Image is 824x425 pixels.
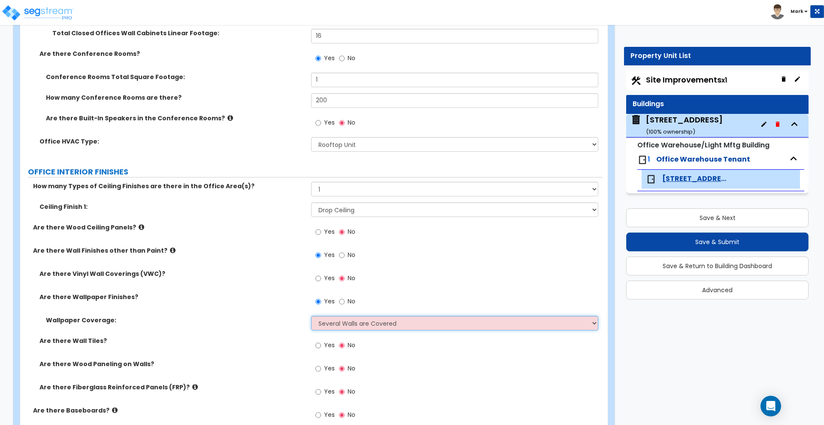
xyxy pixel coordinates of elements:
[39,336,305,345] label: Are there Wall Tiles?
[339,118,345,128] input: No
[39,269,305,278] label: Are there Vinyl Wall Coverings (VWC)?
[315,54,321,63] input: Yes
[52,29,305,37] label: Total Closed Offices Wall Cabinets Linear Footage:
[348,227,355,236] span: No
[760,396,781,416] div: Open Intercom Messenger
[315,118,321,128] input: Yes
[39,293,305,301] label: Are there Wallpaper Finishes?
[721,76,727,85] small: x1
[348,297,355,306] span: No
[348,364,355,373] span: No
[315,297,321,306] input: Yes
[315,387,321,397] input: Yes
[348,341,355,349] span: No
[324,410,335,419] span: Yes
[646,74,727,85] span: Site Improvements
[315,364,321,373] input: Yes
[227,115,233,121] i: click for more info!
[315,274,321,283] input: Yes
[348,274,355,282] span: No
[770,4,785,19] img: avatar.png
[348,387,355,396] span: No
[637,140,769,150] small: Office Warehouse/Light Mftg Building
[46,316,305,324] label: Wallpaper Coverage:
[637,155,648,165] img: door.png
[630,114,642,125] img: building.svg
[348,410,355,419] span: No
[315,251,321,260] input: Yes
[348,54,355,62] span: No
[339,387,345,397] input: No
[348,118,355,127] span: No
[324,387,335,396] span: Yes
[633,99,802,109] div: Buildings
[315,410,321,420] input: Yes
[324,54,335,62] span: Yes
[46,114,305,122] label: Are there Built-In Speakers in the Conference Rooms?
[656,154,750,164] span: Office Warehouse Tenant
[630,75,642,86] img: Construction.png
[626,281,809,300] button: Advanced
[46,93,305,102] label: How many Conference Rooms are there?
[1,4,74,21] img: logo_pro_r.png
[630,114,723,136] span: 16727 Chicago Ave
[339,364,345,373] input: No
[662,174,728,184] span: 16727 Chicago Ave
[339,410,345,420] input: No
[648,154,650,164] span: 1
[33,182,305,190] label: How many Types of Ceiling Finishes are there in the Office Area(s)?
[39,202,305,211] label: Ceiling Finish 1:
[339,341,345,350] input: No
[324,118,335,127] span: Yes
[646,128,695,136] small: ( 100 % ownership)
[324,341,335,349] span: Yes
[46,73,305,81] label: Conference Rooms Total Square Footage:
[39,137,305,146] label: Office HVAC Type:
[324,274,335,282] span: Yes
[28,166,603,177] label: OFFICE INTERIOR FINISHES
[324,297,335,306] span: Yes
[630,51,804,61] div: Property Unit List
[139,224,144,230] i: click for more info!
[339,274,345,283] input: No
[626,208,809,227] button: Save & Next
[626,232,809,251] button: Save & Submit
[339,297,345,306] input: No
[324,251,335,259] span: Yes
[348,251,355,259] span: No
[39,360,305,368] label: Are there Wood Paneling on Walls?
[791,8,803,15] b: Mark
[192,384,198,390] i: click for more info!
[646,114,723,136] div: [STREET_ADDRESS]
[39,383,305,391] label: Are there Fiberglass Reinforced Panels (FRP)?
[339,54,345,63] input: No
[33,246,305,255] label: Are there Wall Finishes other than Paint?
[324,364,335,373] span: Yes
[339,227,345,237] input: No
[39,49,305,58] label: Are there Conference Rooms?
[626,257,809,275] button: Save & Return to Building Dashboard
[33,223,305,232] label: Are there Wood Ceiling Panels?
[646,174,656,184] img: door.png
[315,341,321,350] input: Yes
[170,247,176,254] i: click for more info!
[315,227,321,237] input: Yes
[33,406,305,415] label: Are there Baseboards?
[339,251,345,260] input: No
[112,407,118,413] i: click for more info!
[324,227,335,236] span: Yes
